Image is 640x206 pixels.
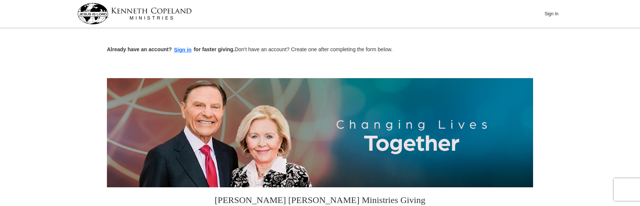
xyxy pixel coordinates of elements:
[540,8,563,19] button: Sign In
[107,46,235,52] strong: Already have an account? for faster giving.
[172,46,194,54] button: Sign in
[107,46,533,54] p: Don't have an account? Create one after completing the form below.
[77,3,192,24] img: kcm-header-logo.svg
